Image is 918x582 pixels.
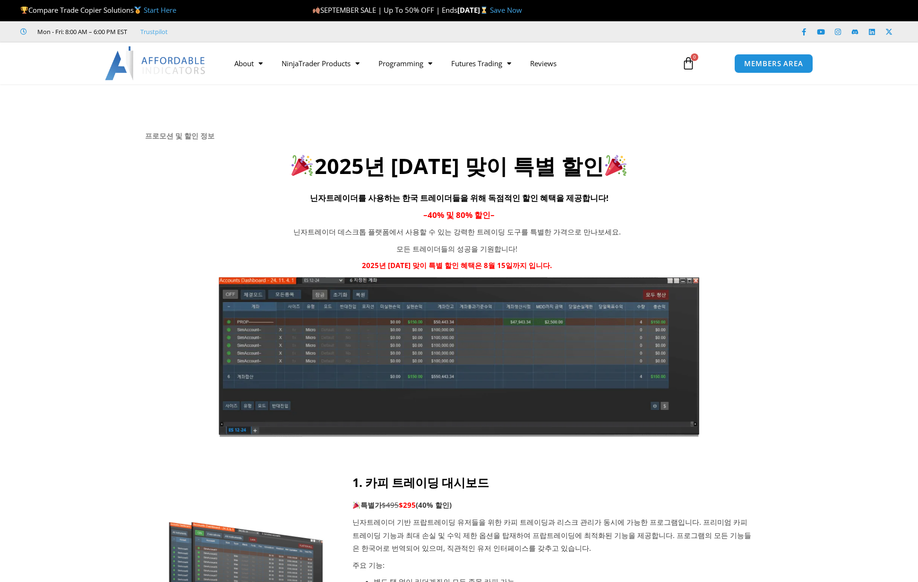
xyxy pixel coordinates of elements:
img: 🎉 [605,155,626,176]
a: Start Here [144,5,176,15]
span: – [423,209,428,220]
span: 0 [691,53,698,61]
img: KoreanTranslation | Affordable Indicators – NinjaTrader [217,276,701,437]
span: $295 [399,500,416,510]
span: 닌자트레이더를 사용하는 한국 트레이더들을 위해 독점적인 할인 혜택을 제공합니다! [310,192,609,203]
a: Reviews [521,52,566,74]
span: $495 [382,500,399,510]
strong: 특별가 [352,500,382,510]
b: (40% 할인) [416,500,452,510]
img: 🏆 [21,7,28,14]
img: LogoAI | Affordable Indicators – NinjaTrader [105,46,206,80]
p: 닌자트레이더 기반 프랍트레이딩 유저들을 위한 카피 트레이딩과 리스크 관리가 동시에 가능한 프로그램입니다. 프리미엄 카피 트레이딩 기능과 최대 손실 및 수익 제한 옵션을 탑재하... [352,516,755,556]
a: 0 [668,50,709,77]
a: About [225,52,272,74]
span: 40% 및 80% 할인 [428,209,490,220]
span: Mon - Fri: 8:00 AM – 6:00 PM EST [35,26,127,37]
img: 🥇 [134,7,141,14]
img: 🎉 [292,155,313,176]
a: MEMBERS AREA [734,54,813,73]
a: Programming [369,52,442,74]
p: 닌자트레이더 데스크톱 플랫폼에서 사용할 수 있는 강력한 트레이딩 도구를 특별한 가격으로 만나보세요. [263,226,652,239]
nav: Menu [225,52,671,74]
p: 주요 기능: [352,559,755,572]
a: Trustpilot [140,26,168,37]
strong: 2025년 [DATE] 맞이 특별 할인 혜택은 8월 15일까지 입니다. [362,261,552,270]
img: 🍂 [313,7,320,14]
a: Futures Trading [442,52,521,74]
span: SEPTEMBER SALE | Up To 50% OFF | Ends [312,5,457,15]
img: 🎉 [353,502,360,509]
span: – [490,209,495,220]
a: NinjaTrader Products [272,52,369,74]
h6: 프로모션 및 할인 정보 [145,131,773,140]
span: MEMBERS AREA [744,60,803,67]
h2: 2025년 [DATE] 맞이 특별 할인 [145,152,773,180]
span: Compare Trade Copier Solutions [20,5,176,15]
img: ⌛ [480,7,488,14]
a: Save Now [490,5,522,15]
strong: [DATE] [457,5,490,15]
p: 모든 트레이더들의 성공을 기원합니다! [263,243,652,256]
strong: 1. 카피 트레이딩 대시보드 [352,474,489,490]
